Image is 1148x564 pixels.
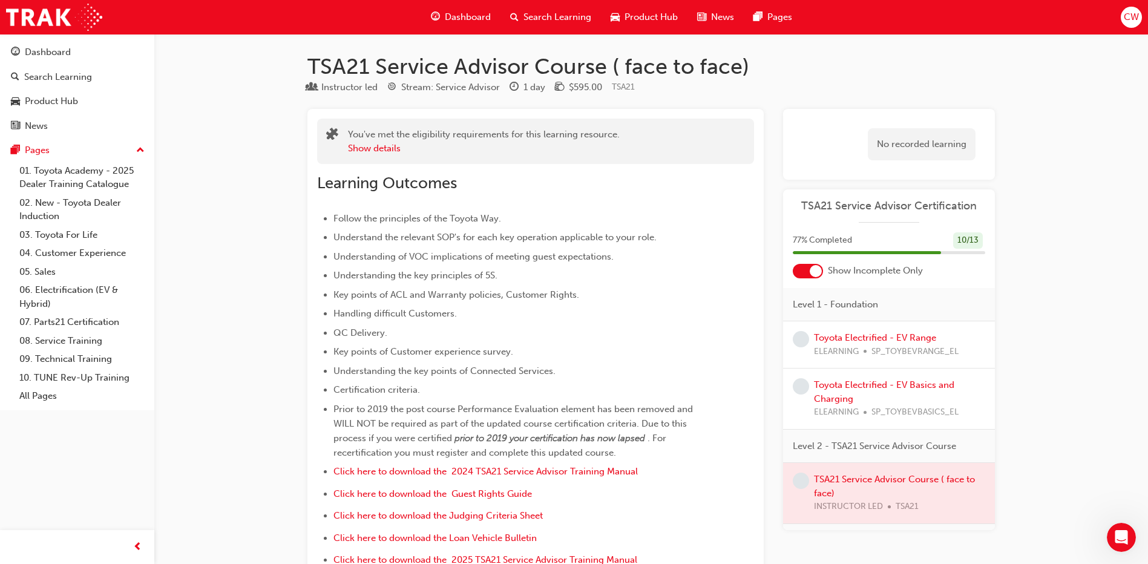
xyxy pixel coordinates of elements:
span: CW [1124,10,1139,24]
a: pages-iconPages [744,5,802,30]
span: Product Hub [625,10,678,24]
span: News [711,10,734,24]
a: guage-iconDashboard [421,5,500,30]
span: SP_TOYBEVBASICS_EL [871,405,959,419]
span: pages-icon [11,145,20,156]
div: Type [307,80,378,95]
span: news-icon [697,10,706,25]
span: Prior to 2019 the post course Performance Evaluation element has been removed and WILL NOT be req... [333,404,695,444]
span: SP_TOYBEVRANGE_EL [871,345,959,359]
a: 07. Parts21 Certification [15,313,149,332]
a: Search Learning [5,66,149,88]
span: money-icon [555,82,564,93]
a: 10. TUNE Rev-Up Training [15,369,149,387]
a: 08. Service Training [15,332,149,350]
div: 1 day [523,80,545,94]
span: Level 2 - TSA21 Service Advisor Course [793,439,956,453]
div: 10 / 13 [953,232,983,249]
div: Stream [387,80,500,95]
span: ELEARNING [814,405,859,419]
span: Show Incomplete Only [828,264,923,278]
span: learningResourceType_INSTRUCTOR_LED-icon [307,82,317,93]
a: 01. Toyota Academy - 2025 Dealer Training Catalogue [15,162,149,194]
span: search-icon [510,10,519,25]
button: Show details [348,142,401,156]
a: 09. Technical Training [15,350,149,369]
span: guage-icon [431,10,440,25]
div: Duration [510,80,545,95]
div: News [25,119,48,133]
a: 04. Customer Experience [15,244,149,263]
span: Understand the relevant SOP's for each key operation applicable to your role. [333,232,657,243]
span: 77 % Completed [793,234,852,248]
span: puzzle-icon [326,129,338,143]
button: CW [1121,7,1142,28]
button: Pages [5,139,149,162]
span: up-icon [136,143,145,159]
a: Product Hub [5,90,149,113]
a: Toyota Electrified - EV Range [814,332,936,343]
a: Toyota Electrified - EV Basics and Charging [814,379,954,404]
span: prev-icon [133,540,142,555]
span: Certification criteria. [333,384,420,395]
span: search-icon [11,72,19,83]
a: 03. Toyota For Life [15,226,149,244]
a: All Pages [15,387,149,405]
div: Product Hub [25,94,78,108]
a: Click here to download the Judging Criteria Sheet [333,510,543,521]
div: No recorded learning [868,128,976,160]
h1: TSA21 Service Advisor Course ( face to face) [307,53,995,80]
span: Key points of Customer experience survey. [333,346,513,357]
span: learningRecordVerb_NONE-icon [793,378,809,395]
span: Search Learning [523,10,591,24]
span: car-icon [611,10,620,25]
a: Click here to download the Guest Rights Guide [333,488,532,499]
a: 02. New - Toyota Dealer Induction [15,194,149,226]
div: Price [555,80,602,95]
span: learningRecordVerb_NONE-icon [793,473,809,489]
a: 05. Sales [15,263,149,281]
a: News [5,115,149,137]
span: prior to 2019 your certification has now lapsed [454,433,645,444]
img: Trak [6,4,102,31]
span: Level 1 - Foundation [793,298,878,312]
div: You've met the eligibility requirements for this learning resource. [348,128,620,155]
span: learningRecordVerb_NONE-icon [793,331,809,347]
div: $595.00 [569,80,602,94]
a: car-iconProduct Hub [601,5,687,30]
a: news-iconNews [687,5,744,30]
span: Follow the principles of the Toyota Way. [333,213,501,224]
a: Click here to download the 2024 TSA21 Service Advisor Training Manual [333,466,638,477]
div: Pages [25,143,50,157]
span: Learning Outcomes [317,174,457,192]
a: Click here to download the Loan Vehicle Bulletin [333,533,537,543]
span: Pages [767,10,792,24]
div: Stream: Service Advisor [401,80,500,94]
div: Dashboard [25,45,71,59]
span: target-icon [387,82,396,93]
span: ELEARNING [814,345,859,359]
span: Understanding the key points of Connected Services. [333,366,556,376]
span: car-icon [11,96,20,107]
span: clock-icon [510,82,519,93]
span: . For recertification you must register and complete this updated course. [333,433,669,458]
span: pages-icon [753,10,763,25]
span: news-icon [11,121,20,132]
span: Key points of ACL and Warranty policies, Customer Rights. [333,289,579,300]
span: Dashboard [445,10,491,24]
a: 06. Electrification (EV & Hybrid) [15,281,149,313]
a: Dashboard [5,41,149,64]
div: Search Learning [24,70,92,84]
span: guage-icon [11,47,20,58]
a: search-iconSearch Learning [500,5,601,30]
span: Learning resource code [612,82,635,92]
div: Instructor led [321,80,378,94]
a: TSA21 Service Advisor Certification [793,199,985,213]
span: Understanding the key principles of 5S. [333,270,497,281]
